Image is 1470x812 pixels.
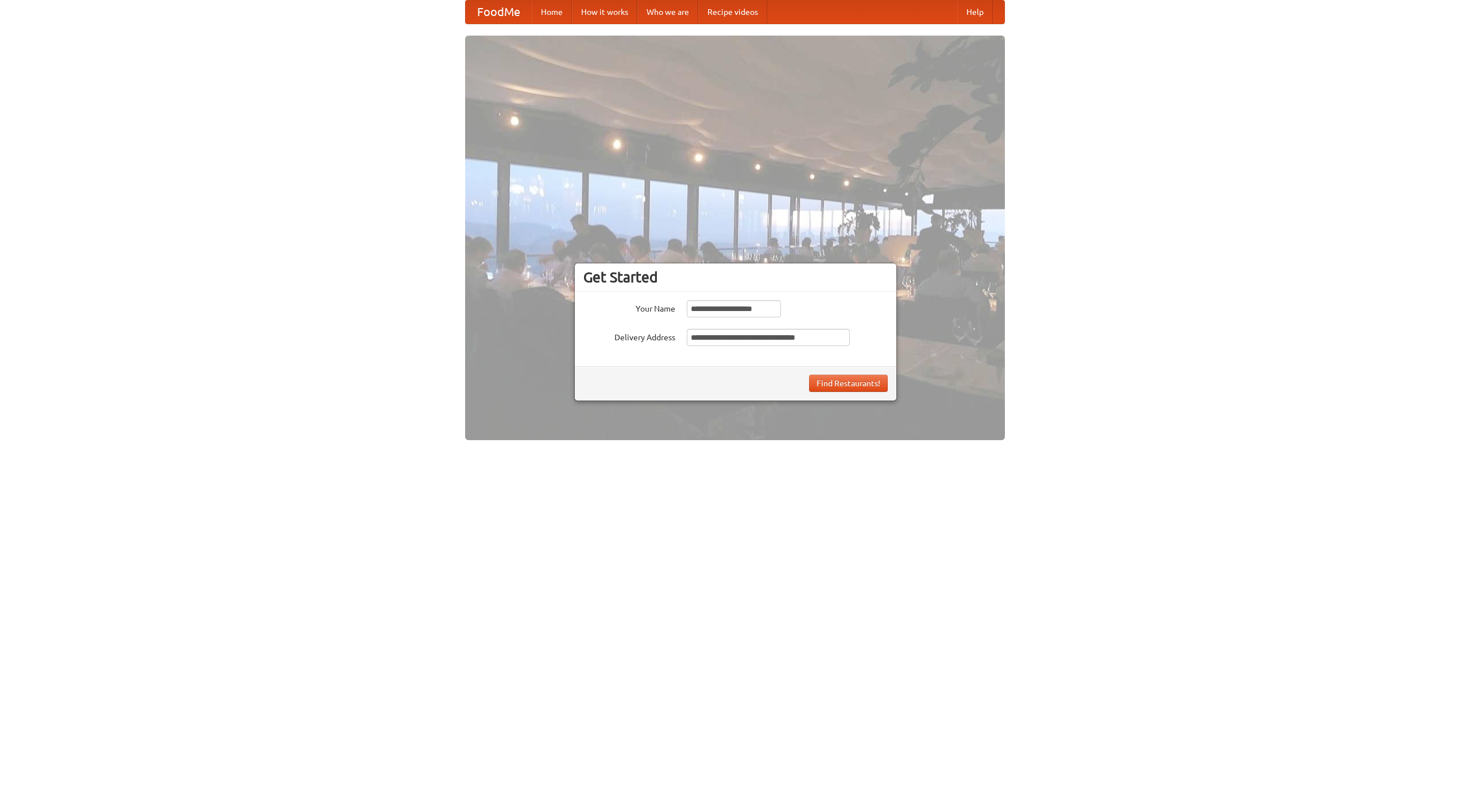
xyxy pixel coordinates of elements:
a: Help [957,1,993,24]
a: Home [532,1,572,24]
a: Who we are [637,1,698,24]
a: FoodMe [466,1,532,24]
label: Delivery Address [583,329,675,343]
button: Find Restaurants! [809,375,888,392]
a: How it works [572,1,637,24]
h3: Get Started [583,269,888,286]
label: Your Name [583,300,675,314]
a: Recipe videos [698,1,767,24]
